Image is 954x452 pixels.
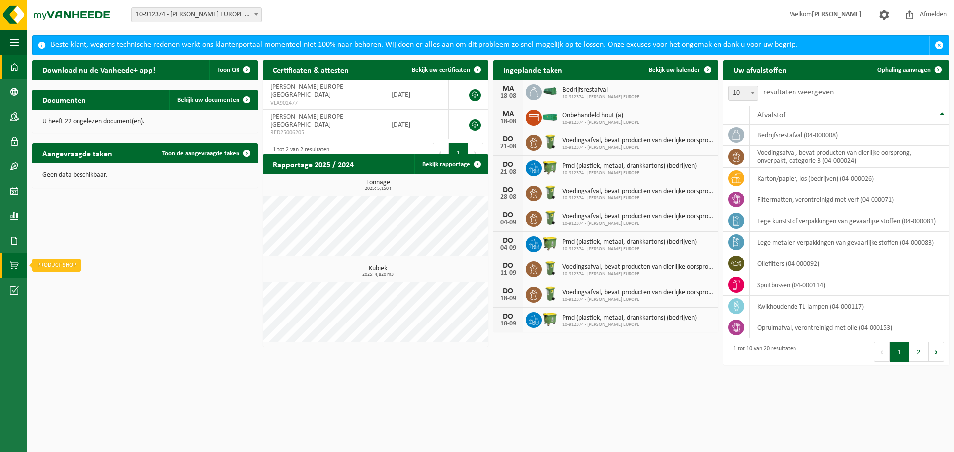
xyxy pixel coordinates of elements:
[155,143,257,163] a: Toon de aangevraagde taken
[562,170,697,176] span: 10-912374 - [PERSON_NAME] EUROPE
[217,67,239,73] span: Toon QR
[270,83,347,99] span: [PERSON_NAME] EUROPE - [GEOGRAPHIC_DATA]
[169,90,257,110] a: Bekijk uw documenten
[542,260,558,277] img: WB-0140-HPE-GN-50
[763,88,834,96] label: resultaten weergeven
[498,219,518,226] div: 04-09
[750,296,949,317] td: kwikhoudende TL-lampen (04-000117)
[498,85,518,93] div: MA
[414,154,487,174] a: Bekijk rapportage
[32,60,165,79] h2: Download nu de Vanheede+ app!
[498,135,518,143] div: DO
[449,143,468,163] button: 1
[562,221,714,227] span: 10-912374 - [PERSON_NAME] EUROPE
[562,137,714,145] span: Voedingsafval, bevat producten van dierlijke oorsprong, onverpakt, categorie 3
[498,295,518,302] div: 18-09
[562,322,697,328] span: 10-912374 - [PERSON_NAME] EUROPE
[162,150,239,157] span: Toon de aangevraagde taken
[750,125,949,146] td: bedrijfsrestafval (04-000008)
[723,60,796,79] h2: Uw afvalstoffen
[874,342,890,362] button: Previous
[877,67,931,73] span: Ophaling aanvragen
[498,262,518,270] div: DO
[750,189,949,210] td: filtermatten, verontreinigd met verf (04-000071)
[412,67,470,73] span: Bekijk uw certificaten
[562,271,714,277] span: 10-912374 - [PERSON_NAME] EUROPE
[728,86,758,101] span: 10
[757,111,786,119] span: Afvalstof
[268,272,488,277] span: 2025: 4,820 m3
[498,211,518,219] div: DO
[542,133,558,150] img: WB-0140-HPE-GN-50
[268,186,488,191] span: 2025: 5,150 t
[384,110,449,139] td: [DATE]
[433,143,449,163] button: Previous
[498,110,518,118] div: MA
[542,87,558,96] img: HK-XK-22-GN-00
[493,60,572,79] h2: Ingeplande taken
[649,67,700,73] span: Bekijk uw kalender
[542,159,558,176] img: WB-1100-HPE-GN-50
[132,8,261,22] span: 10-912374 - FIKE EUROPE - HERENTALS
[641,60,717,80] a: Bekijk uw kalender
[562,120,639,126] span: 10-912374 - [PERSON_NAME] EUROPE
[498,313,518,321] div: DO
[32,90,96,109] h2: Documenten
[270,113,347,129] span: [PERSON_NAME] EUROPE - [GEOGRAPHIC_DATA]
[542,285,558,302] img: WB-0140-HPE-GN-50
[542,209,558,226] img: WB-0140-HPE-GN-50
[542,112,558,121] img: HK-XC-30-GN-00
[384,80,449,110] td: [DATE]
[32,143,122,163] h2: Aangevraagde taken
[562,145,714,151] span: 10-912374 - [PERSON_NAME] EUROPE
[562,188,714,195] span: Voedingsafval, bevat producten van dierlijke oorsprong, onverpakt, categorie 3
[750,232,949,253] td: lege metalen verpakkingen van gevaarlijke stoffen (04-000083)
[268,142,329,164] div: 1 tot 2 van 2 resultaten
[498,194,518,201] div: 28-08
[870,60,948,80] a: Ophaling aanvragen
[270,129,376,137] span: RED25006205
[542,184,558,201] img: WB-0140-HPE-GN-50
[562,297,714,303] span: 10-912374 - [PERSON_NAME] EUROPE
[268,179,488,191] h3: Tonnage
[562,112,639,120] span: Onbehandeld hout (a)
[562,213,714,221] span: Voedingsafval, bevat producten van dierlijke oorsprong, onverpakt, categorie 3
[404,60,487,80] a: Bekijk uw certificaten
[468,143,483,163] button: Next
[42,118,248,125] p: U heeft 22 ongelezen document(en).
[263,60,359,79] h2: Certificaten & attesten
[909,342,929,362] button: 2
[177,97,239,103] span: Bekijk uw documenten
[750,146,949,168] td: voedingsafval, bevat producten van dierlijke oorsprong, onverpakt, categorie 3 (04-000024)
[498,237,518,245] div: DO
[131,7,262,22] span: 10-912374 - FIKE EUROPE - HERENTALS
[270,99,376,107] span: VLA902477
[562,289,714,297] span: Voedingsafval, bevat producten van dierlijke oorsprong, onverpakt, categorie 3
[51,36,929,55] div: Beste klant, wegens technische redenen werkt ons klantenportaal momenteel niet 100% naar behoren....
[750,274,949,296] td: spuitbussen (04-000114)
[729,86,758,100] span: 10
[562,162,697,170] span: Pmd (plastiek, metaal, drankkartons) (bedrijven)
[498,169,518,176] div: 21-08
[498,118,518,125] div: 18-08
[562,263,714,271] span: Voedingsafval, bevat producten van dierlijke oorsprong, onverpakt, categorie 3
[929,342,944,362] button: Next
[750,168,949,189] td: karton/papier, los (bedrijven) (04-000026)
[498,287,518,295] div: DO
[542,311,558,327] img: WB-1100-HPE-GN-50
[728,341,796,363] div: 1 tot 10 van 20 resultaten
[498,270,518,277] div: 11-09
[562,86,639,94] span: Bedrijfsrestafval
[562,195,714,201] span: 10-912374 - [PERSON_NAME] EUROPE
[263,154,364,174] h2: Rapportage 2025 / 2024
[750,253,949,274] td: oliefilters (04-000092)
[562,94,639,100] span: 10-912374 - [PERSON_NAME] EUROPE
[498,143,518,150] div: 21-08
[562,246,697,252] span: 10-912374 - [PERSON_NAME] EUROPE
[890,342,909,362] button: 1
[42,172,248,179] p: Geen data beschikbaar.
[268,265,488,277] h3: Kubiek
[498,161,518,169] div: DO
[498,245,518,252] div: 04-09
[498,186,518,194] div: DO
